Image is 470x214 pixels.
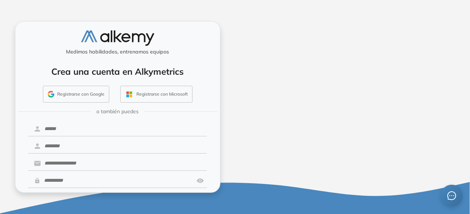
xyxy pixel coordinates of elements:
img: logo-alkemy [81,30,154,45]
img: OUTLOOK_ICON [125,90,133,99]
h4: Crea una cuenta en Alkymetrics [25,66,210,77]
img: GMAIL_ICON [48,91,54,97]
span: o también puedes [96,108,139,115]
button: Términos y condiciones [111,191,158,198]
button: Registrarse con Microsoft [120,86,192,103]
img: asd [197,174,204,188]
h5: Medimos habilidades, entrenamos equipos [18,49,217,55]
span: message [447,191,456,200]
button: Registrarse con Google [43,86,109,103]
span: [PERSON_NAME] la cuenta aceptas los [31,191,158,198]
